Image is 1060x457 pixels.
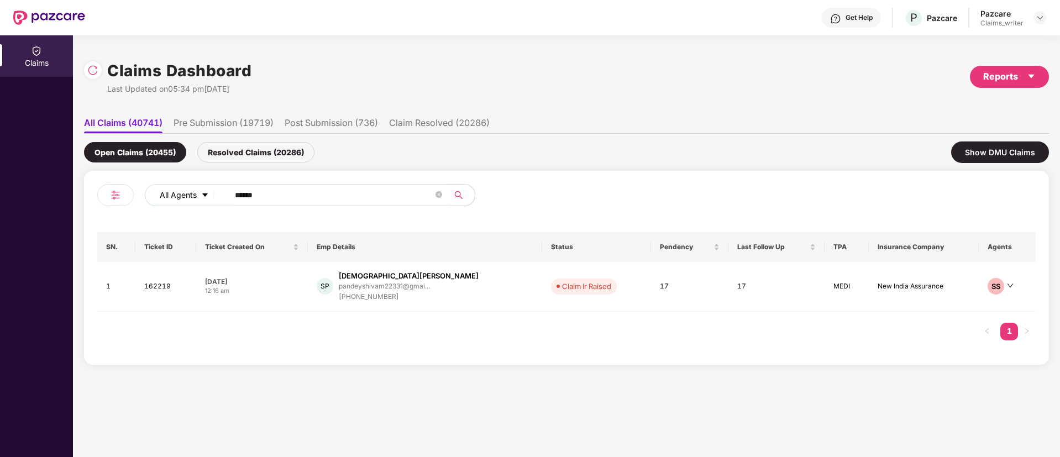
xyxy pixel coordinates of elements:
div: Show DMU Claims [951,141,1049,163]
li: All Claims (40741) [84,117,162,133]
div: Pazcare [980,8,1024,19]
img: New Pazcare Logo [13,10,85,25]
div: [DATE] [205,277,299,286]
li: Next Page [1018,323,1036,340]
span: Ticket Created On [205,243,291,251]
img: svg+xml;base64,PHN2ZyBpZD0iRHJvcGRvd24tMzJ4MzIiIHhtbG5zPSJodHRwOi8vd3d3LnczLm9yZy8yMDAwL3N2ZyIgd2... [1036,13,1045,22]
div: Last Updated on 05:34 pm[DATE] [107,83,251,95]
th: Insurance Company [869,232,978,262]
div: Claim Ir Raised [562,281,611,292]
span: P [910,11,917,24]
button: right [1018,323,1036,340]
span: search [448,191,469,199]
th: Status [542,232,651,262]
td: 17 [651,262,728,312]
button: All Agentscaret-down [145,184,233,206]
div: [DEMOGRAPHIC_DATA][PERSON_NAME] [339,271,479,281]
div: 12:16 am [205,286,299,296]
th: TPA [825,232,869,262]
div: SP [317,278,333,295]
img: svg+xml;base64,PHN2ZyB4bWxucz0iaHR0cDovL3d3dy53My5vcmcvMjAwMC9zdmciIHdpZHRoPSIyNCIgaGVpZ2h0PSIyNC... [109,188,122,202]
li: Post Submission (736) [285,117,378,133]
div: Resolved Claims (20286) [197,142,314,162]
h1: Claims Dashboard [107,59,251,83]
button: search [448,184,475,206]
td: 1 [97,262,135,312]
span: Last Follow Up [737,243,807,251]
li: 1 [1000,323,1018,340]
th: Agents [979,232,1036,262]
span: caret-down [1027,72,1036,81]
div: Pazcare [927,13,957,23]
th: Last Follow Up [728,232,825,262]
span: close-circle [435,191,442,198]
th: Ticket Created On [196,232,308,262]
img: svg+xml;base64,PHN2ZyBpZD0iUmVsb2FkLTMyeDMyIiB4bWxucz0iaHR0cDovL3d3dy53My5vcmcvMjAwMC9zdmciIHdpZH... [87,65,98,76]
li: Claim Resolved (20286) [389,117,490,133]
img: svg+xml;base64,PHN2ZyBpZD0iQ2xhaW0iIHhtbG5zPSJodHRwOi8vd3d3LnczLm9yZy8yMDAwL3N2ZyIgd2lkdGg9IjIwIi... [31,45,42,56]
span: down [1007,282,1014,289]
div: Get Help [846,13,873,22]
td: MEDI [825,262,869,312]
th: Emp Details [308,232,542,262]
li: Pre Submission (19719) [174,117,274,133]
th: SN. [97,232,135,262]
div: Open Claims (20455) [84,142,186,162]
img: svg+xml;base64,PHN2ZyBpZD0iSGVscC0zMngzMiIgeG1sbnM9Imh0dHA6Ly93d3cudzMub3JnLzIwMDAvc3ZnIiB3aWR0aD... [830,13,841,24]
td: 162219 [135,262,196,312]
div: SS [988,278,1004,295]
span: Pendency [660,243,711,251]
button: left [978,323,996,340]
div: Claims_writer [980,19,1024,28]
div: [PHONE_NUMBER] [339,292,479,302]
th: Ticket ID [135,232,196,262]
li: Previous Page [978,323,996,340]
td: 17 [728,262,825,312]
span: close-circle [435,190,442,201]
span: right [1024,328,1030,334]
span: All Agents [160,189,197,201]
td: New India Assurance [869,262,978,312]
span: left [984,328,990,334]
span: caret-down [201,191,209,200]
th: Pendency [651,232,728,262]
a: 1 [1000,323,1018,339]
div: Reports [983,70,1036,83]
div: pandeyshivam22331@gmai... [339,282,430,290]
